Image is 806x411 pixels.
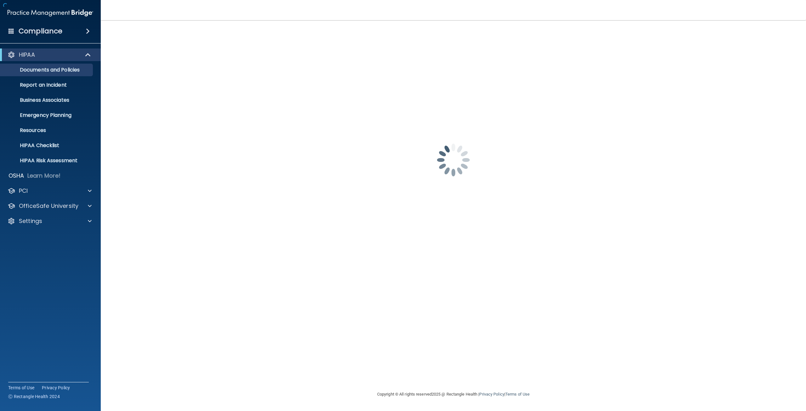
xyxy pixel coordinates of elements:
[4,97,90,103] p: Business Associates
[19,27,62,36] h4: Compliance
[27,172,61,180] p: Learn More!
[19,51,35,59] p: HIPAA
[19,202,78,210] p: OfficeSafe University
[422,128,485,191] img: spinner.e123f6fc.gif
[8,7,93,19] img: PMB logo
[19,187,28,195] p: PCI
[8,202,92,210] a: OfficeSafe University
[4,142,90,149] p: HIPAA Checklist
[4,67,90,73] p: Documents and Policies
[19,217,42,225] p: Settings
[479,392,504,397] a: Privacy Policy
[8,217,92,225] a: Settings
[505,392,530,397] a: Terms of Use
[9,172,24,180] p: OSHA
[8,385,34,391] a: Terms of Use
[4,112,90,118] p: Emergency Planning
[8,51,91,59] a: HIPAA
[4,127,90,134] p: Resources
[8,187,92,195] a: PCI
[4,157,90,164] p: HIPAA Risk Assessment
[4,82,90,88] p: Report an Incident
[338,384,568,404] div: Copyright © All rights reserved 2025 @ Rectangle Health | |
[42,385,70,391] a: Privacy Policy
[8,393,60,400] span: Ⓒ Rectangle Health 2024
